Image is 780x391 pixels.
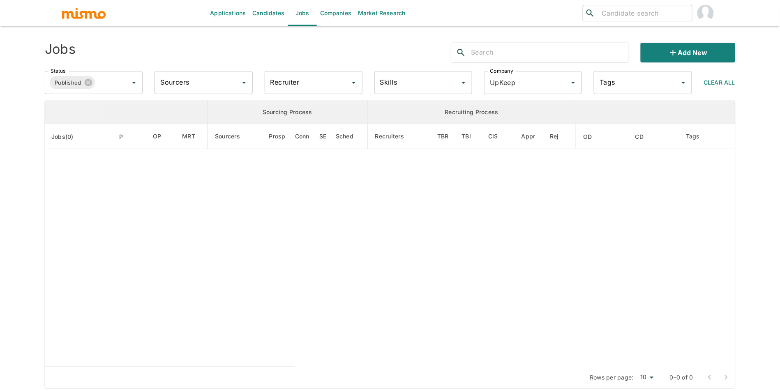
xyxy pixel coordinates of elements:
[598,7,689,19] input: Candidate search
[481,124,519,149] th: Client Interview Scheduled
[568,77,579,88] button: Open
[471,46,629,59] input: Search
[458,77,469,88] button: Open
[519,124,548,149] th: Approved
[490,67,513,74] label: Company
[146,124,180,149] th: Open Positions
[45,101,735,367] table: enhanced table
[697,5,714,21] img: Maria Lujan Ciommo
[119,132,134,142] span: P
[61,7,106,19] img: logo
[51,67,65,74] label: Status
[460,124,481,149] th: To Be Interviewed
[117,124,146,149] th: Priority
[451,43,471,62] button: search
[51,132,84,142] span: Jobs(0)
[50,78,86,87] span: Published
[367,101,576,124] th: Recruiting Process
[238,77,250,88] button: Open
[295,124,318,149] th: Connections
[635,132,655,142] span: CD
[269,124,295,149] th: Prospects
[641,43,735,62] button: Add new
[367,124,435,149] th: Recruiters
[584,132,603,142] span: OD
[50,76,95,89] div: Published
[679,124,722,149] th: Tags
[435,124,459,149] th: To Be Reviewed
[637,371,657,383] div: 10
[128,77,140,88] button: Open
[180,124,207,149] th: Market Research Total
[576,124,629,149] th: Onboarding Date
[704,79,735,86] span: Clear All
[348,77,360,88] button: Open
[590,373,634,382] p: Rows per page:
[548,124,576,149] th: Rejected
[629,124,679,149] th: Created At
[678,77,689,88] button: Open
[208,101,368,124] th: Sourcing Process
[208,124,269,149] th: Sourcers
[334,124,367,149] th: Sched
[670,373,693,382] p: 0–0 of 0
[45,41,76,57] h4: Jobs
[318,124,334,149] th: Sent Emails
